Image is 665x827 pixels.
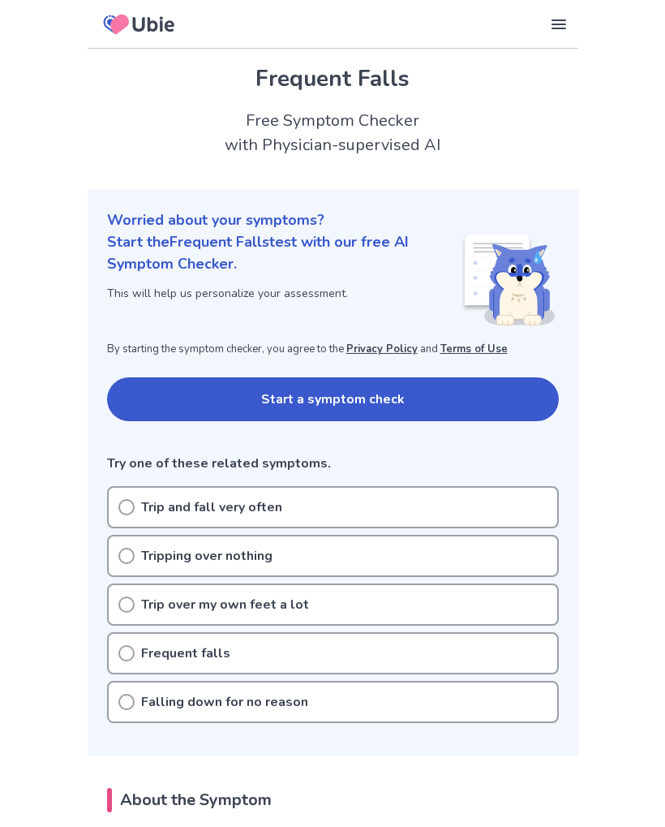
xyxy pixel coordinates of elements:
p: By starting the symptom checker, you agree to the and [107,342,559,358]
a: Terms of Use [440,342,508,356]
a: Privacy Policy [346,342,418,356]
p: Frequent falls [141,644,230,663]
p: Worried about your symptoms? [107,209,559,231]
button: Start a symptom check [107,377,559,421]
h2: Free Symptom Checker with Physician-supervised AI [88,109,578,157]
h2: About the Symptom [107,788,559,812]
p: Trip and fall very often [141,497,282,517]
p: Try one of these related symptoms. [107,454,559,473]
p: Start the Frequent Falls test with our free AI Symptom Checker. [107,231,461,275]
p: Falling down for no reason [141,692,308,712]
h1: Frequent Falls [107,62,559,96]
p: Tripping over nothing [141,546,272,566]
img: Shiba [461,235,556,325]
p: This will help us personalize your assessment. [107,285,461,302]
p: Trip over my own feet a lot [141,595,309,614]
